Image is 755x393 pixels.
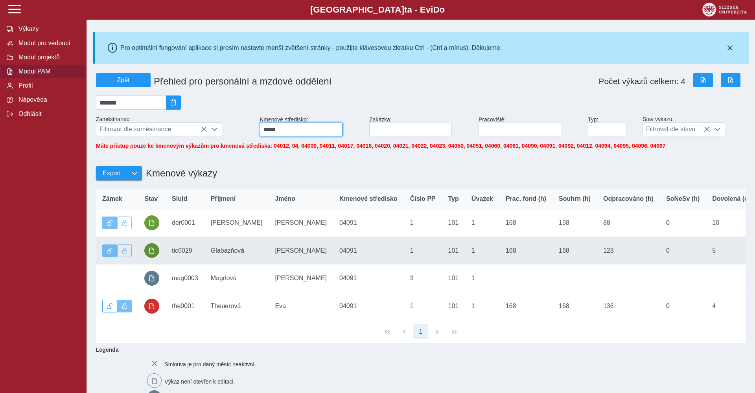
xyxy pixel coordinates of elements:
td: 0 [660,292,706,320]
td: 1 [465,209,499,237]
span: Příjmení [211,195,236,202]
td: Eva [269,292,333,320]
button: uzamčeno [144,299,159,314]
span: Nápověda [16,96,80,103]
td: 128 [597,237,660,264]
span: Typ [448,195,459,202]
td: Glabazňová [204,237,269,264]
button: Uzamknout lze pouze výkaz, který je podepsán a schválen. [117,244,132,257]
span: Počet výkazů celkem: 4 [598,77,685,86]
td: 168 [552,292,597,320]
button: Výkaz uzamčen. [117,300,132,312]
button: 2025/08 [166,95,181,110]
div: Stav výkazu: [639,113,749,140]
span: Kmenové středisko [339,195,398,202]
td: 1 [404,292,442,320]
span: Modul PAM [16,68,80,75]
td: 168 [552,237,597,264]
button: Uzamknout lze pouze výkaz, který je podepsán a schválen. [117,217,132,229]
div: Pro optimální fungování aplikace si prosím nastavte menší zvětšení stránky - použijte klávesovou ... [120,44,502,51]
span: SluId [172,195,187,202]
td: [PERSON_NAME] [269,209,333,237]
span: Modul projektů [16,54,80,61]
h1: Přehled pro personální a mzdové oddělení [151,73,479,90]
td: 3 [404,264,442,292]
td: mag0003 [166,264,204,292]
button: podepsáno [144,243,159,258]
span: Odhlásit [16,110,80,118]
button: Zpět [96,73,151,87]
h1: Kmenové výkazy [142,164,217,183]
td: 1 [465,237,499,264]
button: Export [96,166,127,180]
span: o [440,5,445,15]
div: Pracoviště: [475,113,585,140]
td: the0001 [166,292,204,320]
span: Modul pro vedoucí [16,40,80,47]
td: Magrlová [204,264,269,292]
span: t [404,5,407,15]
span: Dovolená (d) [712,195,750,202]
span: Prac. fond (h) [506,195,546,202]
b: [GEOGRAPHIC_DATA] a - Evi [24,5,731,15]
td: 101 [442,209,465,237]
td: Theuerová [204,292,269,320]
div: Kmenové středisko: [257,113,366,140]
td: 04091 [333,237,404,264]
td: 1 [465,292,499,320]
td: 0 [660,237,706,264]
span: Smlouva je pro daný měsíc neaktivní. [164,361,256,367]
button: Výkaz je odemčen. [102,217,117,229]
td: 168 [499,292,552,320]
td: 168 [499,209,552,237]
span: Filtrovat dle stavu [643,123,710,136]
span: Export [103,170,121,177]
td: 101 [442,237,465,264]
td: 101 [442,264,465,292]
span: Číslo PP [410,195,436,202]
span: Úvazek [471,195,493,202]
td: der0001 [166,209,204,237]
span: Máte přístup pouze ke kmenovým výkazům pro kmenová střediska: 04012, 04, 04000, 04011, 04017, 040... [96,143,666,149]
td: [PERSON_NAME] [204,209,269,237]
span: Jméno [275,195,295,202]
span: Zámek [102,195,122,202]
td: 168 [499,237,552,264]
button: Odemknout výkaz. [102,300,117,312]
span: Profil [16,82,80,89]
span: D [433,5,439,15]
td: [PERSON_NAME] [269,264,333,292]
td: 04091 [333,264,404,292]
span: SoNeSv (h) [666,195,700,202]
td: 168 [552,209,597,237]
td: 101 [442,292,465,320]
button: 1 [413,324,428,339]
td: 0 [660,209,706,237]
span: Odpracováno (h) [603,195,654,202]
button: Export do Excelu [693,73,713,87]
span: Stav [144,195,158,202]
td: 136 [597,292,660,320]
span: Zpět [99,77,147,84]
td: 1 [404,209,442,237]
button: Výkaz je odemčen. [102,244,117,257]
span: Filtrovat dle zaměstnance [96,123,207,136]
b: Legenda [93,343,742,356]
td: 88 [597,209,660,237]
img: logo_web_su.png [702,3,747,17]
span: Souhrn (h) [559,195,591,202]
td: tic0029 [166,237,204,264]
td: [PERSON_NAME] [269,237,333,264]
td: 04091 [333,209,404,237]
td: 04091 [333,292,404,320]
div: Zakázka: [366,113,475,140]
button: prázdný [144,271,159,286]
button: Export do PDF [721,73,740,87]
td: 1 [465,264,499,292]
span: Výkazy [16,26,80,33]
div: Typ: [585,113,639,140]
span: Výkaz není otevřen k editaci. [164,378,235,384]
td: 1 [404,237,442,264]
div: Zaměstnanec: [93,113,257,140]
button: podepsáno [144,215,159,230]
